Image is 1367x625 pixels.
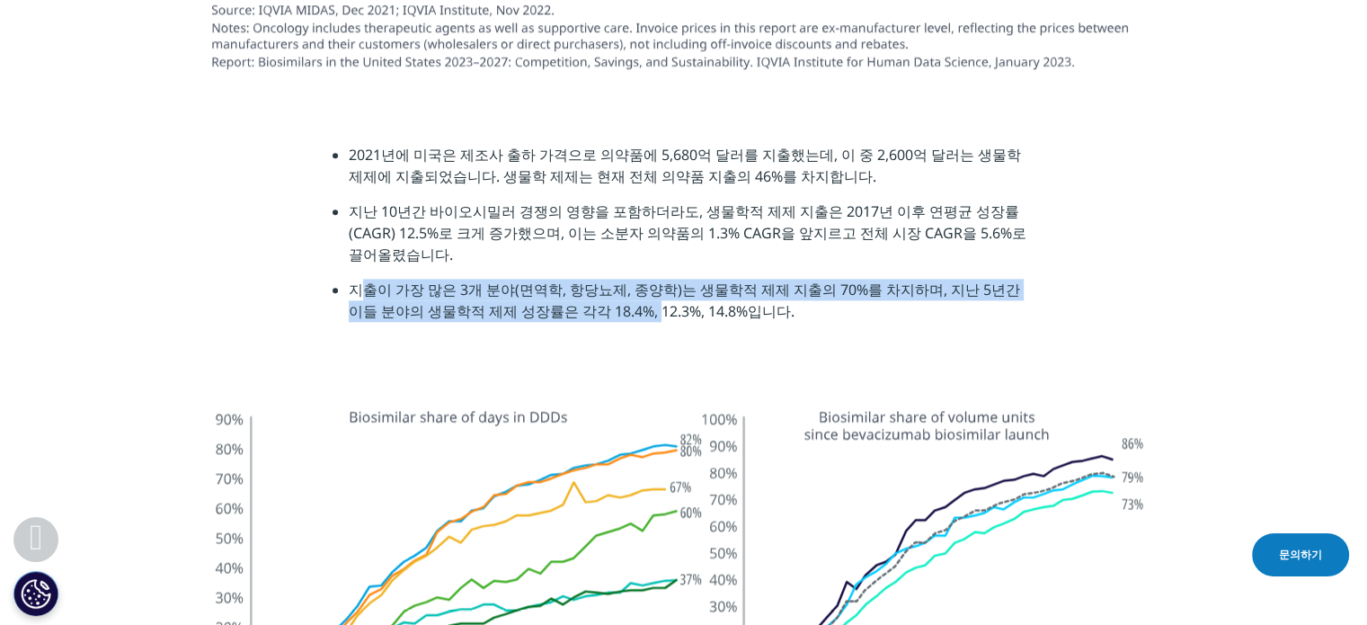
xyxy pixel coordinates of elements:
a: 문의하기 [1252,533,1349,576]
font: 2021년에 미국은 제조사 출하 가격으로 의약품에 5,680억 달러를 지출했는데, 이 중 2,600억 달러는 생물학 제제에 지출되었습니다. 생물학 제제는 현재 전체 의약품 지... [349,145,1021,186]
button: 쿠키 설정 [13,571,58,616]
font: 지출이 가장 많은 3개 분야(면역학, 항당뇨제, 종양학)는 생물학적 제제 지출의 70%를 차지하며, 지난 5년간 이들 분야의 생물학적 제제 성장률은 각각 18.4%, 12.3... [349,280,1020,321]
font: 문의하기 [1279,547,1322,562]
font: 지난 10년간 바이오시밀러 경쟁의 영향을 포함하더라도, 생물학적 제제 지출은 2017년 이후 연평균 성장률(CAGR) 12.5%로 크게 증가했으며, 이는 소분자 의약품의 1.... [349,201,1026,264]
